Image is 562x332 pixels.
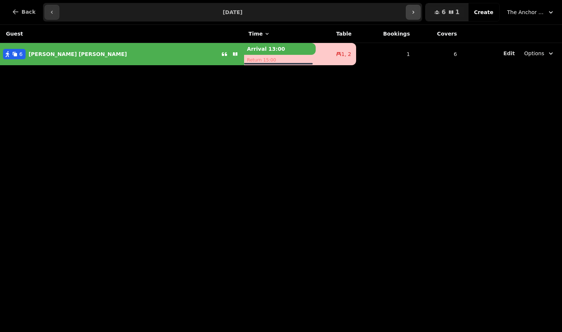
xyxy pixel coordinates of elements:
span: Create [474,10,493,15]
th: Bookings [356,25,414,43]
span: 1, 2 [341,50,351,58]
p: Arrival 13:00 [244,43,316,55]
button: Back [6,3,42,21]
button: The Anchor Inn [503,6,559,19]
th: Table [316,25,356,43]
span: 1 [456,9,460,15]
span: Options [524,50,544,57]
span: 6 [441,9,446,15]
span: Time [249,30,263,37]
span: 6 [19,50,23,58]
span: The Anchor Inn [507,9,544,16]
th: Covers [414,25,461,43]
button: Options [520,47,559,60]
p: Return 15:00 [244,55,316,65]
span: Edit [503,51,515,56]
button: Edit [503,50,515,57]
button: Create [468,3,499,21]
td: 1 [356,43,414,66]
button: 61 [425,3,468,21]
p: [PERSON_NAME] [PERSON_NAME] [29,50,127,58]
span: Back [22,9,36,14]
button: Time [249,30,270,37]
td: 6 [414,43,461,66]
